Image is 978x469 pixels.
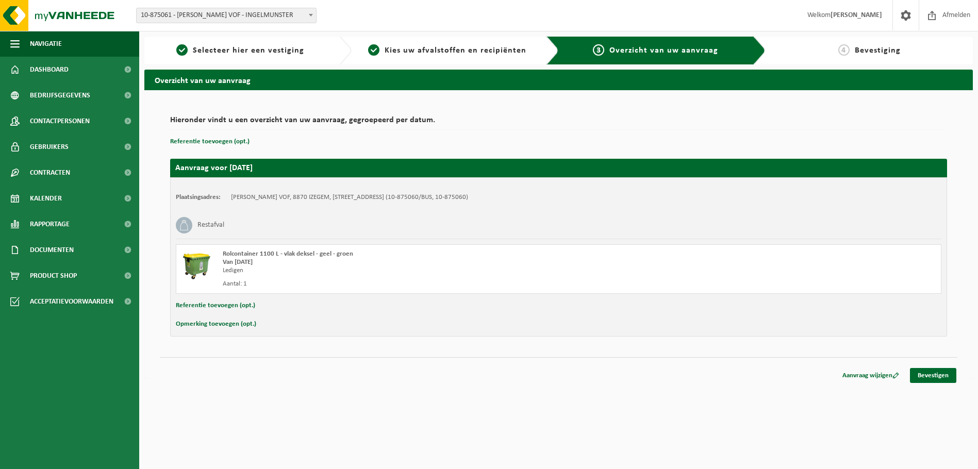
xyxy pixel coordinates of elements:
h3: Restafval [197,217,224,233]
a: Bevestigen [910,368,956,383]
strong: Aanvraag voor [DATE] [175,164,253,172]
span: Rolcontainer 1100 L - vlak deksel - geel - groen [223,250,353,257]
span: 1 [176,44,188,56]
span: 10-875061 - CHRISTOF DEGROOTE VOF - INGELMUNSTER [136,8,317,23]
div: Ledigen [223,266,600,275]
span: 2 [368,44,379,56]
span: Kalender [30,186,62,211]
span: Overzicht van uw aanvraag [609,46,718,55]
h2: Overzicht van uw aanvraag [144,70,973,90]
strong: [PERSON_NAME] [831,11,882,19]
strong: Plaatsingsadres: [176,194,221,200]
span: Contracten [30,160,70,186]
span: Contactpersonen [30,108,90,134]
span: Rapportage [30,211,70,237]
span: Documenten [30,237,74,263]
div: Aantal: 1 [223,280,600,288]
span: Selecteer hier een vestiging [193,46,304,55]
a: Aanvraag wijzigen [835,368,907,383]
img: WB-1100-HPE-GN-50.png [181,250,212,281]
span: Dashboard [30,57,69,82]
button: Referentie toevoegen (opt.) [170,135,250,148]
a: 1Selecteer hier een vestiging [150,44,331,57]
a: 2Kies uw afvalstoffen en recipiënten [357,44,538,57]
span: Bedrijfsgegevens [30,82,90,108]
h2: Hieronder vindt u een overzicht van uw aanvraag, gegroepeerd per datum. [170,116,947,130]
span: Gebruikers [30,134,69,160]
strong: Van [DATE] [223,259,253,265]
span: 10-875061 - CHRISTOF DEGROOTE VOF - INGELMUNSTER [137,8,316,23]
span: Bevestiging [855,46,901,55]
button: Opmerking toevoegen (opt.) [176,317,256,331]
span: Kies uw afvalstoffen en recipiënten [385,46,526,55]
span: Acceptatievoorwaarden [30,289,113,314]
span: 3 [593,44,604,56]
span: 4 [838,44,850,56]
span: Product Shop [30,263,77,289]
td: [PERSON_NAME] VOF, 8870 IZEGEM, [STREET_ADDRESS] (10-875060/BUS, 10-875060) [231,193,468,202]
span: Navigatie [30,31,62,57]
button: Referentie toevoegen (opt.) [176,299,255,312]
